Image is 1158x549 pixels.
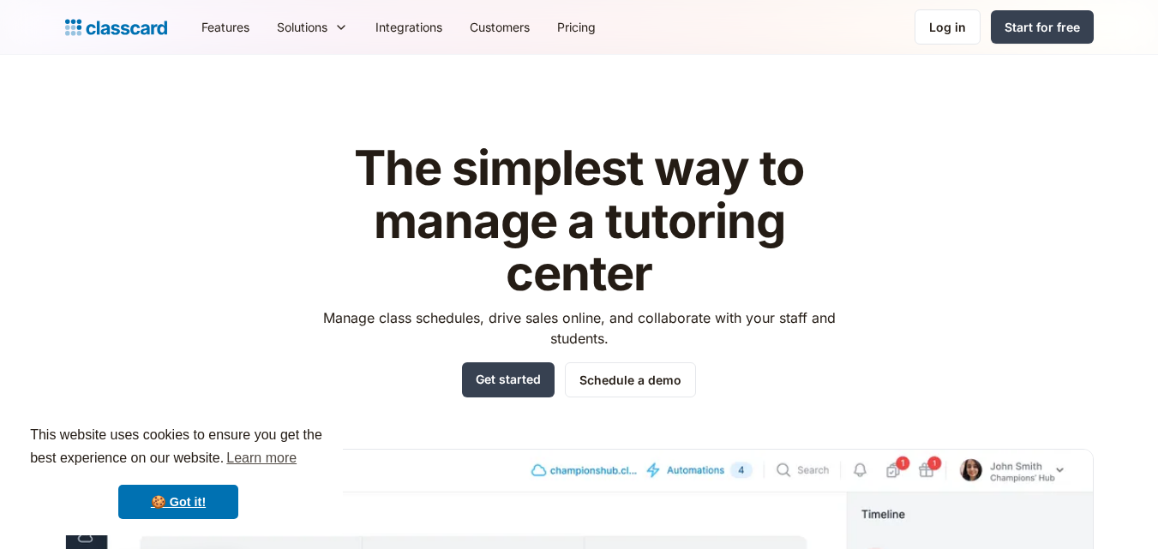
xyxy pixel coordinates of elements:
a: Integrations [362,8,456,46]
div: Solutions [277,18,327,36]
a: Pricing [543,8,609,46]
p: Manage class schedules, drive sales online, and collaborate with your staff and students. [307,307,851,349]
a: Schedule a demo [565,362,696,397]
div: Start for free [1005,18,1080,36]
a: Get started [462,362,555,397]
span: This website uses cookies to ensure you get the best experience on our website. [30,425,327,471]
h1: The simplest way to manage a tutoring center [307,142,851,301]
div: cookieconsent [14,409,343,535]
a: Log in [915,9,981,45]
a: home [65,15,167,39]
a: Start for free [991,10,1094,44]
a: Features [188,8,263,46]
a: Customers [456,8,543,46]
a: learn more about cookies [224,445,299,471]
div: Solutions [263,8,362,46]
a: dismiss cookie message [118,485,238,519]
div: Log in [929,18,966,36]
